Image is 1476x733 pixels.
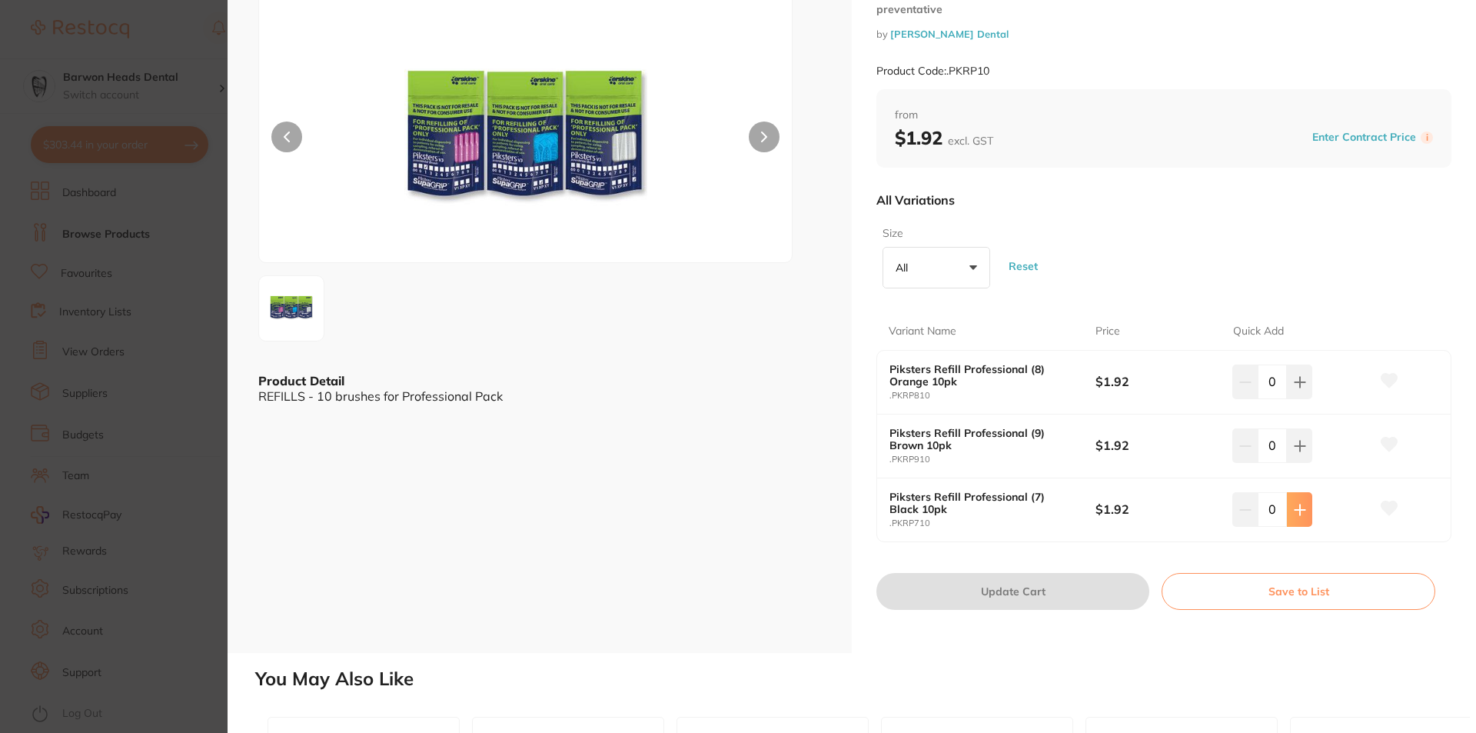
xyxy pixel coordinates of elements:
[876,192,955,208] p: All Variations
[876,3,1451,16] small: preventative
[889,491,1075,515] b: Piksters Refill Professional (7) Black 10pk
[889,518,1095,528] small: .PKRP710
[948,134,993,148] span: excl. GST
[1421,132,1433,144] label: i
[1095,437,1219,454] b: $1.92
[366,19,686,262] img: ODYtNTEzLWpwZw
[895,108,1433,123] span: from
[883,226,986,242] label: Size
[1233,324,1284,339] p: Quick Add
[896,261,914,275] p: All
[1308,130,1421,145] button: Enter Contract Price
[1004,238,1042,295] button: Reset
[258,373,344,388] b: Product Detail
[264,281,319,336] img: ODYtNTEzLWpwZw
[889,324,956,339] p: Variant Name
[889,455,1095,465] small: .PKRP910
[876,65,989,78] small: Product Code: .PKRP10
[258,389,821,403] div: REFILLS - 10 brushes for Professional Pack
[876,573,1149,610] button: Update Cart
[255,668,1470,690] h2: You May Also Like
[876,28,1451,40] small: by
[889,391,1095,401] small: .PKRP810
[1162,573,1435,610] button: Save to List
[890,28,1009,40] a: [PERSON_NAME] Dental
[889,363,1075,388] b: Piksters Refill Professional (8) Orange 10pk
[1095,373,1219,390] b: $1.92
[1095,324,1120,339] p: Price
[889,427,1075,451] b: Piksters Refill Professional (9) Brown 10pk
[895,126,993,149] b: $1.92
[883,247,990,288] button: All
[1095,501,1219,518] b: $1.92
